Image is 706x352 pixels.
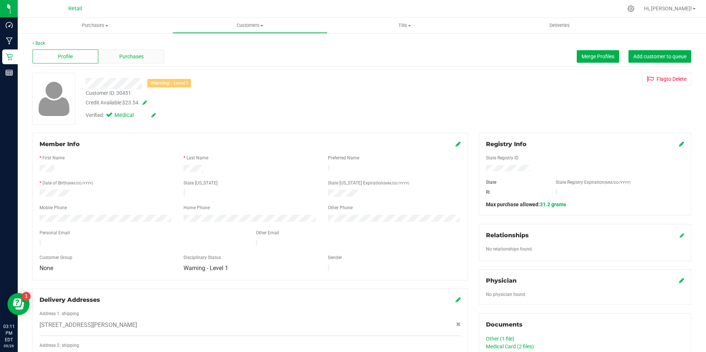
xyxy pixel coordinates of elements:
[122,100,138,106] span: $23.54
[184,254,221,261] label: Disciplinary Status
[328,180,409,186] label: State [US_STATE] Expiration
[604,180,630,184] span: (MM/DD/YYYY)
[35,80,73,118] img: user-icon.png
[6,53,13,61] inline-svg: Retail
[642,73,691,85] button: Flagto Delete
[40,141,80,148] span: Member Info
[328,204,353,211] label: Other Phone
[40,265,53,272] span: None
[6,37,13,45] inline-svg: Manufacturing
[626,5,635,12] div: Manage settings
[40,204,67,211] label: Mobile Phone
[577,50,619,63] button: Merge Profiles
[328,155,359,161] label: Preferred Name
[486,141,527,148] span: Registry Info
[86,99,409,107] div: Credit Available:
[486,321,522,328] span: Documents
[40,230,70,236] label: Personal Email
[644,6,692,11] span: Hi, [PERSON_NAME]!
[42,155,65,161] label: First Name
[328,18,482,33] a: Tills
[40,342,79,349] label: Address 2: shipping
[184,204,210,211] label: Home Phone
[86,111,156,120] div: Verified:
[3,323,14,343] p: 03:11 PM EDT
[172,18,327,33] a: Customers
[633,54,686,59] span: Add customer to queue
[40,254,72,261] label: Customer Group
[6,21,13,29] inline-svg: Dashboard
[22,292,31,301] iframe: Resource center unread badge
[486,292,526,297] span: No physician found.
[40,310,79,317] label: Address 1: shipping
[486,155,518,161] label: State Registry ID
[482,18,637,33] a: Deliveries
[7,293,30,315] iframe: Resource center
[67,181,93,185] span: (MM/DD/YYYY)
[119,53,144,61] span: Purchases
[486,232,529,239] span: Relationships
[18,22,172,29] span: Purchases
[539,22,580,29] span: Deliveries
[40,296,100,303] span: Delivery Addresses
[556,179,630,186] label: State Registry Expiration
[480,189,550,196] div: RI
[486,201,566,207] span: Max purchase allowed:
[383,181,409,185] span: (MM/DD/YYYY)
[486,336,514,342] a: Other (1 file)
[147,79,191,87] div: Warning - Level 1
[6,69,13,76] inline-svg: Reports
[256,230,279,236] label: Other Email
[32,41,45,46] a: Back
[582,54,614,59] span: Merge Profiles
[328,22,482,29] span: Tills
[58,53,73,61] span: Profile
[42,180,93,186] label: Date of Birth
[18,18,172,33] a: Purchases
[540,201,566,207] span: 31.2 grams
[186,155,208,161] label: Last Name
[173,22,327,29] span: Customers
[486,344,534,349] a: Medical Card (2 files)
[114,111,144,120] span: Medical
[3,343,14,349] p: 09/26
[86,89,131,97] div: Customer ID: 30451
[628,50,691,63] button: Add customer to queue
[480,179,550,186] div: State
[328,254,342,261] label: Gender
[486,246,533,252] label: No relationships found.
[184,265,228,272] span: Warning - Level 1
[486,277,517,284] span: Physician
[40,321,137,329] span: [STREET_ADDRESS][PERSON_NAME]
[184,180,217,186] label: State [US_STATE]
[68,6,82,12] span: Retail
